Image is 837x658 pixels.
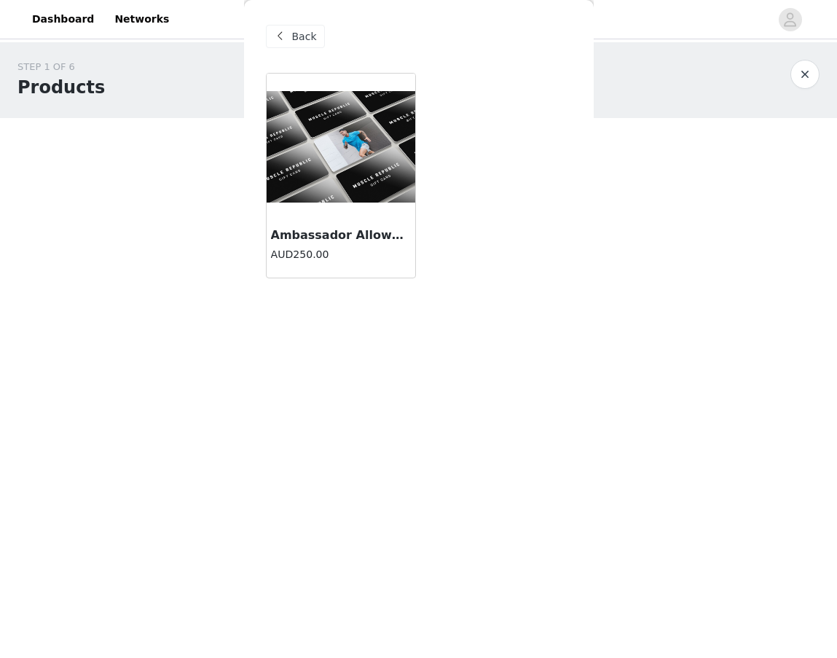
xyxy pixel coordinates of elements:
[17,60,105,74] div: STEP 1 OF 6
[783,8,797,31] div: avatar
[17,74,105,101] h1: Products
[271,227,411,244] h3: Ambassador Allowance
[292,29,317,44] span: Back
[271,247,411,262] h4: AUD250.00
[23,3,103,36] a: Dashboard
[267,91,415,203] img: Ambassador Allowance
[106,3,178,36] a: Networks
